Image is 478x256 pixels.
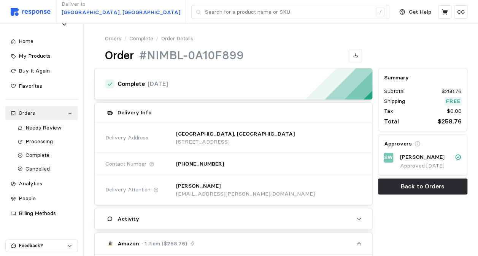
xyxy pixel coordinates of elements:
h5: Activity [117,215,139,223]
span: Home [19,38,33,44]
button: CG [454,5,467,19]
h5: Delivery Info [117,109,151,117]
a: Orders [5,106,78,120]
p: [EMAIL_ADDRESS][PERSON_NAME][DOMAIN_NAME] [176,190,315,198]
button: Get Help [395,5,436,19]
h1: #NIMBL-0A10F899 [139,48,244,63]
p: [STREET_ADDRESS] [176,138,295,146]
a: Cancelled [12,162,78,176]
span: Needs Review [25,124,62,131]
button: Feedback? [6,240,78,252]
p: Amazon [118,240,139,248]
p: [GEOGRAPHIC_DATA], [GEOGRAPHIC_DATA] [62,8,180,17]
a: Processing [12,135,78,149]
p: Tax [384,107,393,115]
p: [DATE] [147,79,168,88]
span: Delivery Attention [105,186,151,194]
h5: Approvers [384,140,411,148]
input: Search for a product name or SKU [205,5,372,19]
span: Complete [25,152,49,158]
span: Cancelled [25,165,50,172]
p: [GEOGRAPHIC_DATA], [GEOGRAPHIC_DATA] [176,130,295,138]
p: Shipping [384,97,405,106]
p: / [124,35,127,43]
a: Complete [129,35,153,43]
p: Subtotal [384,87,404,96]
a: Favorites [5,79,78,93]
div: / [376,8,385,17]
h1: Order [105,48,134,63]
p: Free [446,97,461,106]
p: · 1 Item ($258.76) [142,240,187,248]
span: Processing [25,138,53,145]
a: My Products [5,49,78,63]
p: / [156,35,159,43]
button: Back to Orders [378,179,467,194]
h5: Summary [384,74,462,82]
a: Needs Review [12,121,78,135]
span: Buy It Again [19,67,50,74]
p: Feedback? [19,242,67,249]
a: Billing Methods [5,207,78,220]
a: Orders [105,35,121,43]
button: Amazon· 1 Item ($258.76) [95,233,372,254]
a: Home [5,35,78,48]
p: CG [457,8,465,16]
p: [PERSON_NAME] [400,153,444,161]
h4: Complete [117,80,145,88]
a: Analytics [5,177,78,191]
div: Orders [19,109,65,117]
button: Activity [95,208,372,229]
a: Complete [12,149,78,162]
p: Total [384,117,399,126]
span: My Products [19,52,51,59]
span: Delivery Address [105,134,148,142]
a: People [5,192,78,205]
p: $258.76 [438,117,462,126]
p: Approved [DATE] [400,162,462,170]
span: Analytics [19,180,42,187]
p: $258.76 [441,87,462,96]
span: Contact Number [105,160,146,168]
p: Back to Orders [401,182,445,191]
p: Get Help [409,8,431,16]
img: svg%3e [11,8,51,16]
p: [PHONE_NUMBER] [176,160,224,168]
p: SW [384,153,393,162]
span: Billing Methods [19,210,56,216]
span: Favorites [19,82,42,89]
span: People [19,195,36,202]
p: $0.00 [447,107,462,115]
a: Buy It Again [5,64,78,78]
p: Order Details [161,35,193,43]
p: [PERSON_NAME] [176,182,221,190]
